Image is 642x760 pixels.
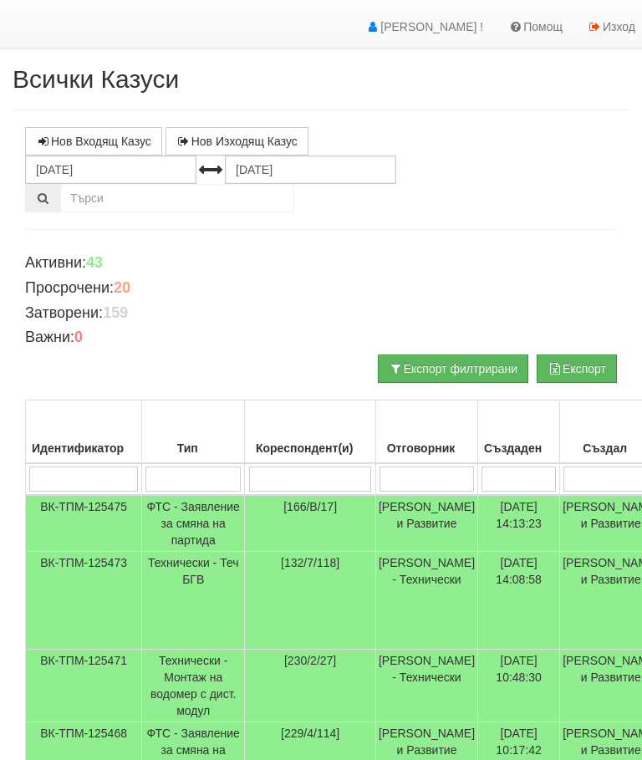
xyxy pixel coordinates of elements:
b: 43 [86,254,103,271]
h2: Всички Казуси [13,65,629,93]
th: Идентификатор: No sort applied, activate to apply an ascending sort [26,400,142,464]
td: [DATE] 10:48:30 [478,650,560,722]
span: [166/В/17] [283,500,337,513]
th: Кореспондент(и): No sort applied, activate to apply an ascending sort [245,400,376,464]
a: Помощ [496,6,575,48]
td: ВК-ТПМ-125473 [26,552,142,650]
span: [229/4/114] [281,727,339,740]
td: Технически - Монтаж на водомер с дист. модул [142,650,245,722]
span: [132/7/118] [281,556,339,569]
a: [PERSON_NAME] ! [353,6,496,48]
button: Експорт [537,354,617,383]
th: Създаден: No sort applied, activate to apply an ascending sort [478,400,560,464]
h4: Просрочени: [25,280,617,297]
td: [PERSON_NAME] - Технически [375,552,477,650]
td: [PERSON_NAME] и Развитие [375,495,477,552]
div: Тип [145,436,242,460]
a: Нов Входящ Казус [25,127,162,156]
button: Експорт филтрирани [378,354,528,383]
div: Кореспондент(и) [247,436,373,460]
td: ВК-ТПМ-125471 [26,650,142,722]
td: [DATE] 14:08:58 [478,552,560,650]
div: Отговорник [379,436,475,460]
b: 159 [103,304,128,321]
td: [PERSON_NAME] - Технически [375,650,477,722]
td: ВК-ТПМ-125475 [26,495,142,552]
h4: Активни: [25,255,617,272]
td: [DATE] 14:13:23 [478,495,560,552]
input: Търсене по Идентификатор, Бл/Вх/Ап, Тип, Описание, Моб. Номер, Имейл, Файл, Коментар, [60,184,294,212]
td: ФТС - Заявление за смяна на партида [142,495,245,552]
td: Технически - Теч БГВ [142,552,245,650]
div: Създаден [481,436,557,460]
th: Тип: No sort applied, activate to apply an ascending sort [142,400,245,464]
b: 20 [114,279,130,296]
span: [230/2/27] [284,654,336,667]
h4: Затворени: [25,305,617,322]
div: Идентификатор [28,436,139,460]
a: Нов Изходящ Казус [166,127,308,156]
b: 0 [74,329,83,345]
h4: Важни: [25,329,617,346]
th: Отговорник: No sort applied, activate to apply an ascending sort [375,400,477,464]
